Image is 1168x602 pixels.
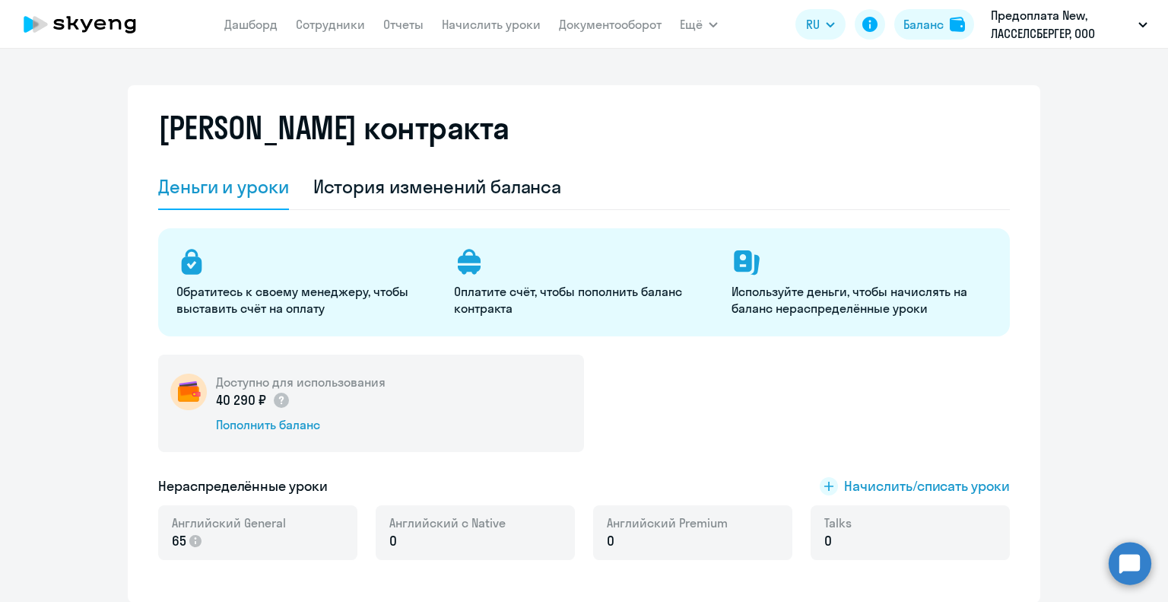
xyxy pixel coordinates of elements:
[824,531,832,551] span: 0
[559,17,662,32] a: Документооборот
[680,15,703,33] span: Ещё
[894,9,974,40] button: Балансbalance
[795,9,846,40] button: RU
[950,17,965,32] img: balance
[158,476,328,496] h5: Нераспределённые уроки
[389,514,506,531] span: Английский с Native
[172,514,286,531] span: Английский General
[313,174,562,199] div: История изменений баланса
[158,174,289,199] div: Деньги и уроки
[680,9,718,40] button: Ещё
[296,17,365,32] a: Сотрудники
[216,416,386,433] div: Пополнить баланс
[172,531,186,551] span: 65
[158,110,509,146] h2: [PERSON_NAME] контракта
[224,17,278,32] a: Дашборд
[824,514,852,531] span: Talks
[991,6,1132,43] p: Предоплата New, ЛАССЕЛСБЕРГЕР, ООО
[607,514,728,531] span: Английский Premium
[216,374,386,390] h5: Доступно для использования
[806,15,820,33] span: RU
[732,283,991,317] p: Используйте деньги, чтобы начислять на баланс нераспределённые уроки
[903,15,944,33] div: Баланс
[844,476,1010,496] span: Начислить/списать уроки
[389,531,397,551] span: 0
[170,374,207,410] img: wallet-circle.png
[216,390,290,410] p: 40 290 ₽
[983,6,1155,43] button: Предоплата New, ЛАССЕЛСБЕРГЕР, ООО
[383,17,424,32] a: Отчеты
[176,283,436,317] p: Обратитесь к своему менеджеру, чтобы выставить счёт на оплату
[454,283,713,317] p: Оплатите счёт, чтобы пополнить баланс контракта
[442,17,541,32] a: Начислить уроки
[607,531,614,551] span: 0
